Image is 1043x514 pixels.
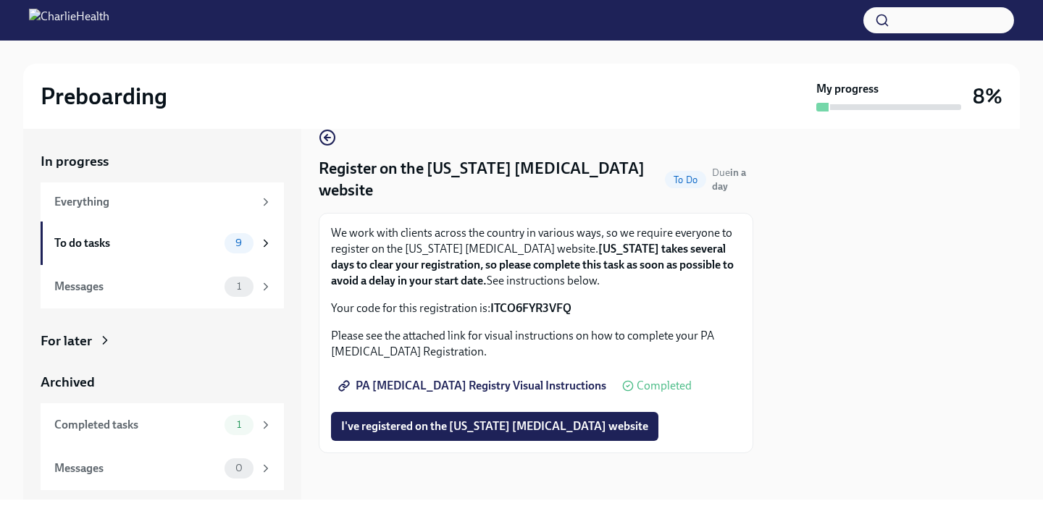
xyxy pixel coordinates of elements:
[54,279,219,295] div: Messages
[228,419,250,430] span: 1
[712,166,753,193] span: August 31st, 2025 09:00
[41,222,284,265] a: To do tasks9
[637,380,692,392] span: Completed
[41,182,284,222] a: Everything
[816,81,879,97] strong: My progress
[227,237,251,248] span: 9
[665,174,706,185] span: To Do
[29,9,109,32] img: CharlieHealth
[331,328,741,360] p: Please see the attached link for visual instructions on how to complete your PA [MEDICAL_DATA] Re...
[227,463,251,473] span: 0
[41,332,92,350] div: For later
[712,167,746,193] strong: in a day
[331,242,734,287] strong: [US_STATE] takes several days to clear your registration, so please complete this task as soon as...
[712,167,746,193] span: Due
[228,281,250,292] span: 1
[54,460,219,476] div: Messages
[41,373,284,392] a: Archived
[319,158,659,201] h4: Register on the [US_STATE] [MEDICAL_DATA] website
[331,300,741,316] p: Your code for this registration is:
[54,417,219,433] div: Completed tasks
[41,152,284,171] a: In progress
[341,419,648,434] span: I've registered on the [US_STATE] [MEDICAL_DATA] website
[41,265,284,308] a: Messages1
[341,379,606,393] span: PA [MEDICAL_DATA] Registry Visual Instructions
[331,371,616,400] a: PA [MEDICAL_DATA] Registry Visual Instructions
[54,194,254,210] div: Everything
[41,332,284,350] a: For later
[973,83,1002,109] h3: 8%
[41,447,284,490] a: Messages0
[490,301,571,315] strong: ITCO6FYR3VFQ
[331,412,658,441] button: I've registered on the [US_STATE] [MEDICAL_DATA] website
[41,82,167,111] h2: Preboarding
[331,225,741,289] p: We work with clients across the country in various ways, so we require everyone to register on th...
[41,403,284,447] a: Completed tasks1
[54,235,219,251] div: To do tasks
